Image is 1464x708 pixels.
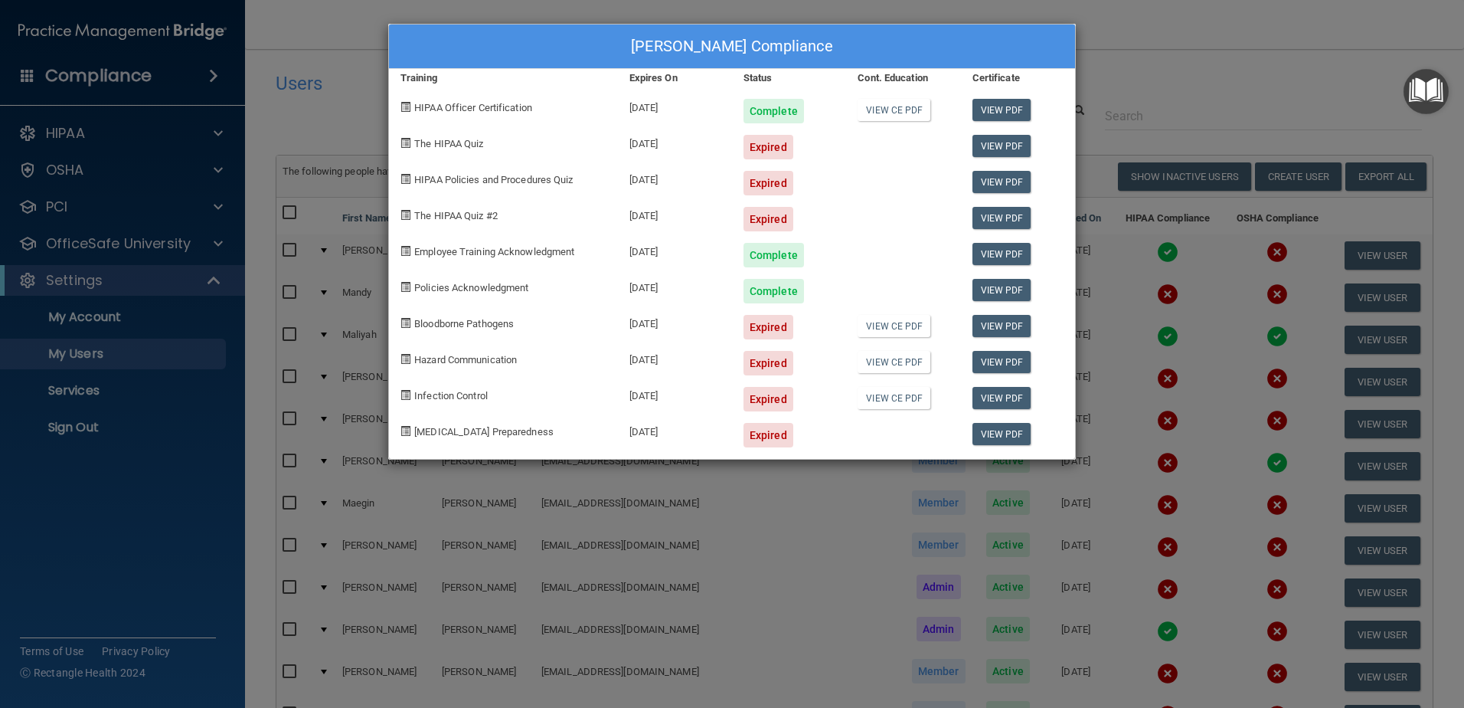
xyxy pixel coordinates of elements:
span: [MEDICAL_DATA] Preparedness [414,426,554,438]
div: Expired [743,315,793,339]
a: View CE PDF [858,351,930,373]
div: Expires On [618,69,732,87]
div: Expired [743,351,793,375]
span: The HIPAA Quiz [414,138,483,149]
div: Expired [743,423,793,447]
div: Certificate [961,69,1075,87]
div: Expired [743,171,793,195]
a: View PDF [972,135,1031,157]
div: [DATE] [618,231,732,267]
a: View PDF [972,423,1031,445]
span: Hazard Communication [414,354,517,365]
div: Complete [743,99,804,123]
span: Infection Control [414,390,488,402]
a: View PDF [972,351,1031,373]
div: [DATE] [618,267,732,303]
div: [PERSON_NAME] Compliance [389,25,1075,69]
div: [DATE] [618,375,732,411]
a: View PDF [972,387,1031,409]
div: [DATE] [618,303,732,339]
div: Expired [743,135,793,159]
button: Open Resource Center [1404,69,1449,114]
a: View PDF [972,315,1031,337]
div: Cont. Education [846,69,960,87]
a: View PDF [972,279,1031,301]
a: View PDF [972,99,1031,121]
div: [DATE] [618,159,732,195]
a: View CE PDF [858,99,930,121]
span: Employee Training Acknowledgment [414,246,574,257]
a: View PDF [972,243,1031,265]
span: The HIPAA Quiz #2 [414,210,498,221]
div: Complete [743,279,804,303]
span: Bloodborne Pathogens [414,318,514,329]
div: [DATE] [618,87,732,123]
div: Expired [743,207,793,231]
div: Complete [743,243,804,267]
a: View CE PDF [858,315,930,337]
a: View PDF [972,171,1031,193]
span: HIPAA Officer Certification [414,102,532,113]
span: Policies Acknowledgment [414,282,528,293]
div: Expired [743,387,793,411]
a: View CE PDF [858,387,930,409]
div: [DATE] [618,339,732,375]
div: [DATE] [618,195,732,231]
div: Training [389,69,618,87]
div: [DATE] [618,123,732,159]
div: Status [732,69,846,87]
div: [DATE] [618,411,732,447]
a: View PDF [972,207,1031,229]
span: HIPAA Policies and Procedures Quiz [414,174,573,185]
